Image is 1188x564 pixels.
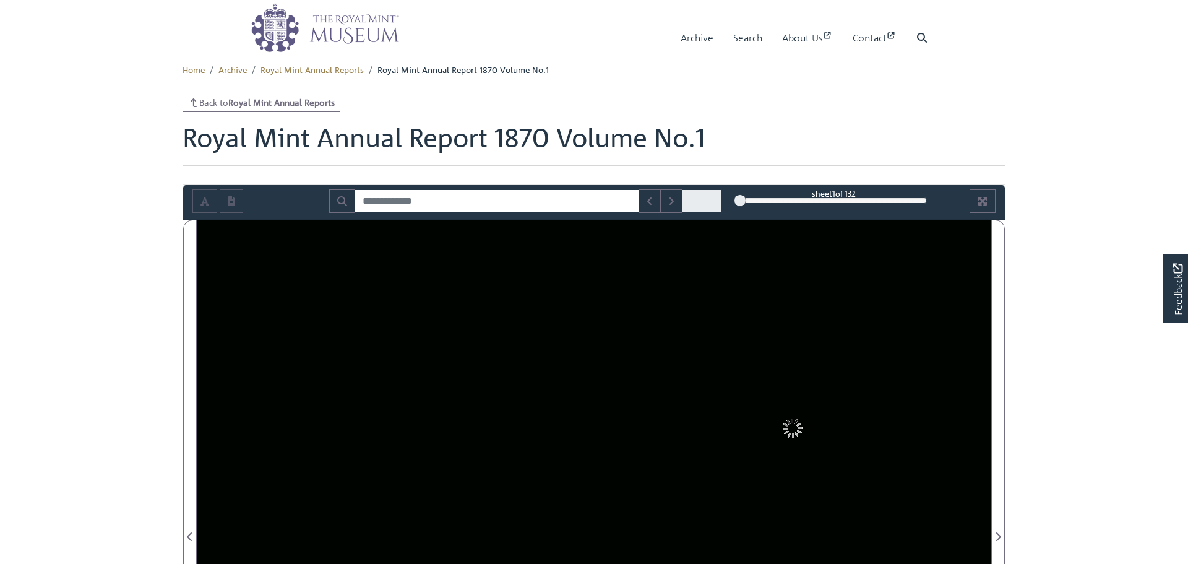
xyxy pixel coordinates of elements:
button: Search [329,189,355,213]
h1: Royal Mint Annual Report 1870 Volume No.1 [183,122,1005,165]
button: Previous Match [639,189,661,213]
a: Archive [681,20,713,56]
span: 1 [832,188,835,199]
a: Home [183,64,205,75]
button: Toggle text selection (Alt+T) [192,189,217,213]
a: Would you like to provide feedback? [1163,254,1188,323]
a: Search [733,20,762,56]
button: Full screen mode [970,189,996,213]
input: Search for [355,189,639,213]
span: Royal Mint Annual Report 1870 Volume No.1 [377,64,549,75]
img: logo_wide.png [251,3,399,53]
a: Archive [218,64,247,75]
button: Next Match [660,189,682,213]
a: Contact [853,20,897,56]
div: sheet of 132 [740,188,927,199]
a: About Us [782,20,833,56]
span: Feedback [1170,263,1185,315]
button: Open transcription window [220,189,243,213]
a: Back toRoyal Mint Annual Reports [183,93,340,112]
a: Royal Mint Annual Reports [260,64,364,75]
strong: Royal Mint Annual Reports [228,97,335,108]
